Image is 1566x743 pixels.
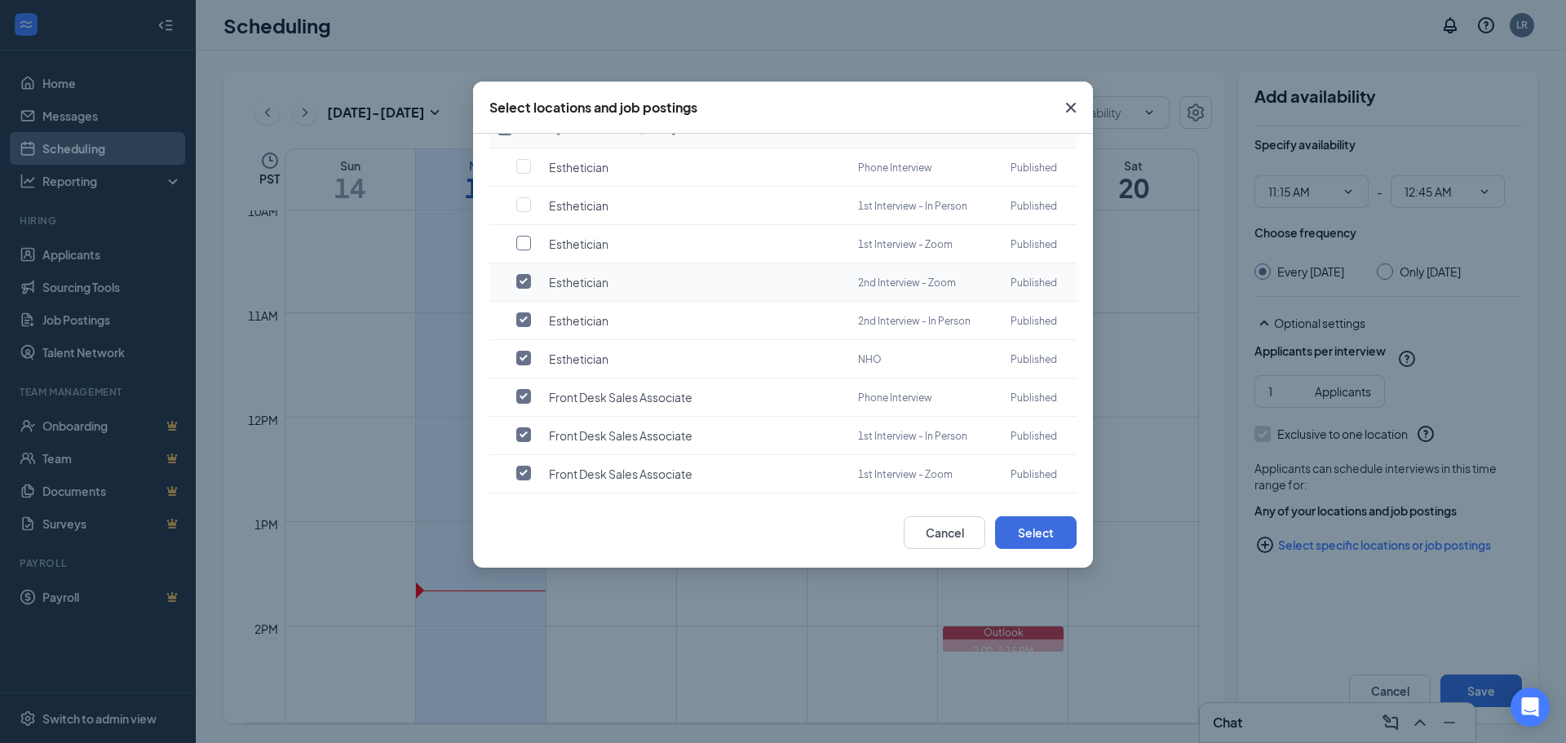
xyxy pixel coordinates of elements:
[1011,315,1057,327] span: published
[858,161,932,174] span: Phone Interview
[1011,430,1057,442] span: published
[1011,468,1057,480] span: published
[995,516,1077,549] button: Select
[1061,98,1081,117] svg: Cross
[858,353,882,365] span: NHO
[1011,200,1057,212] span: published
[549,389,692,405] span: Front Desk Sales Associate
[1011,238,1057,250] span: published
[549,427,692,444] span: Front Desk Sales Associate
[549,197,608,214] span: Esthetician
[858,430,967,442] span: 1st Interview - In Person
[549,236,608,252] span: Esthetician
[549,274,608,290] span: Esthetician
[1011,276,1057,289] span: published
[549,466,692,482] span: Front Desk Sales Associate
[1011,353,1057,365] span: published
[1049,82,1093,134] button: Close
[858,391,932,404] span: Phone Interview
[858,200,967,212] span: 1st Interview - In Person
[489,99,697,117] div: Select locations and job postings
[904,516,985,549] button: Cancel
[858,276,956,289] span: 2nd Interview - Zoom
[858,238,953,250] span: 1st Interview - Zoom
[549,351,608,367] span: Esthetician
[549,312,608,329] span: Esthetician
[1011,391,1057,404] span: published
[549,159,608,175] span: Esthetician
[858,468,953,480] span: 1st Interview - Zoom
[858,315,971,327] span: 2nd Interview - In Person
[1011,161,1057,174] span: published
[1511,688,1550,727] div: Open Intercom Messenger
